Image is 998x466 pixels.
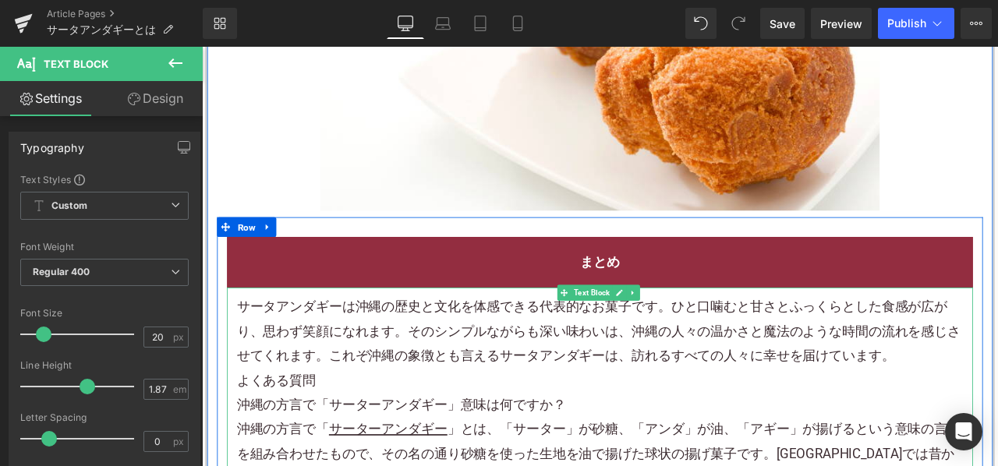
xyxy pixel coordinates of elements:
span: Text Block [44,58,108,70]
span: em [173,384,186,394]
span: まとめ [448,245,495,264]
a: Preview [811,8,872,39]
div: Font Weight [20,242,189,252]
a: Laptop [424,8,462,39]
div: Typography [20,132,84,154]
a: サーターアンダギー [150,443,291,462]
span: Row [38,202,68,225]
button: Publish [878,8,954,39]
button: Redo [723,8,754,39]
a: New Library [203,8,237,39]
span: Publish [887,17,926,30]
div: Font Size [20,308,189,319]
span: Preview [820,16,862,32]
a: Tablet [462,8,499,39]
div: Letter Spacing [20,412,189,423]
a: Mobile [499,8,536,39]
button: Undo [685,8,717,39]
a: Expand / Collapse [503,282,519,301]
b: Regular 400 [33,266,90,277]
span: サータアンダギーとは [47,23,156,36]
span: px [173,332,186,342]
div: Text Styles [20,173,189,185]
span: Save [770,16,795,32]
h2: よくある質問 [41,381,902,410]
a: Article Pages [47,8,203,20]
b: Custom [51,199,87,213]
div: Open Intercom Messenger [945,413,982,450]
a: Desktop [387,8,424,39]
a: Expand / Collapse [68,202,88,225]
span: Text Block [437,282,487,301]
h3: 沖縄の方言で「サーターアンダギー」意味は何ですか？ [41,410,902,439]
span: px [173,436,186,447]
p: サータアンダギーは沖縄の歴史と文化を体感できる代表的なお菓子です。ひと口噛むと甘さとふっくらとした食感が広がり、思わず笑顔になれます。そのシンプルながらも深い味わいは、沖縄の人々の温かさと魔法の... [41,293,902,380]
a: Design [104,81,206,116]
div: Line Height [20,360,189,371]
button: More [961,8,992,39]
